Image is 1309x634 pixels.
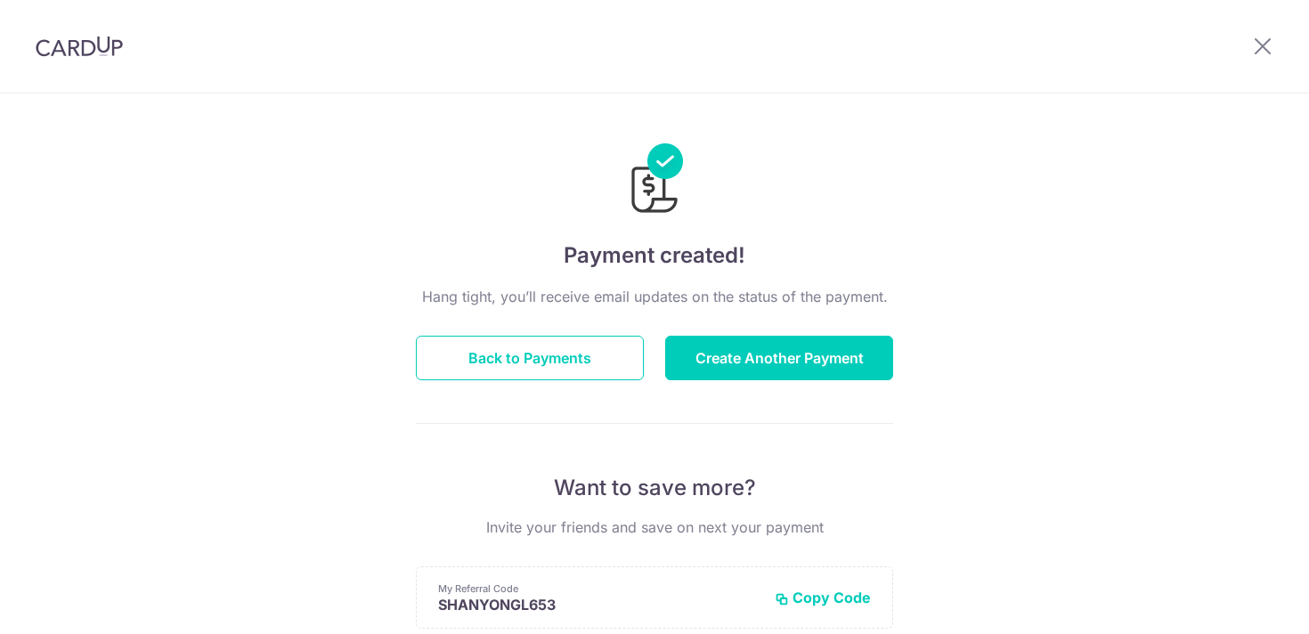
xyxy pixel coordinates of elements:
button: Back to Payments [416,336,644,380]
p: Want to save more? [416,474,893,502]
button: Create Another Payment [665,336,893,380]
p: Invite your friends and save on next your payment [416,516,893,538]
p: SHANYONGL653 [438,596,760,614]
p: Hang tight, you’ll receive email updates on the status of the payment. [416,286,893,307]
button: Copy Code [775,589,871,606]
p: My Referral Code [438,581,760,596]
h4: Payment created! [416,240,893,272]
img: Payments [626,143,683,218]
img: CardUp [36,36,123,57]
